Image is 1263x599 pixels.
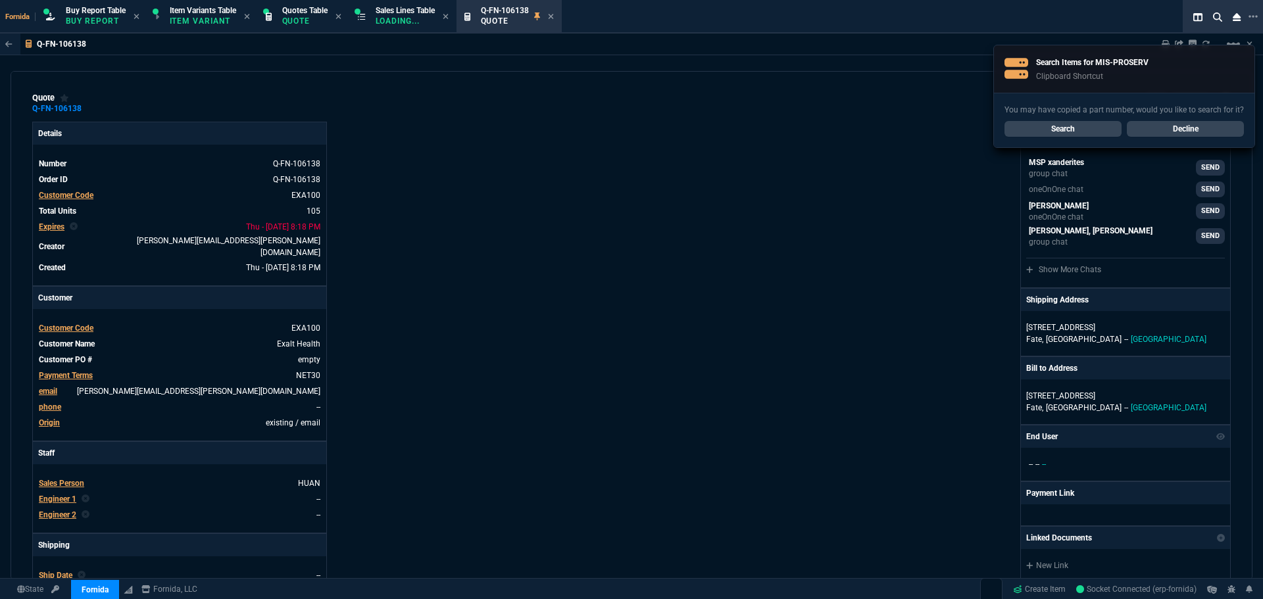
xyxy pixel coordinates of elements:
span: Quotes Table [282,6,328,15]
span: existing / email [266,418,320,427]
p: Quote [282,16,328,26]
tr: See Marketplace Order [38,173,321,186]
span: steven.huang@fornida.com [137,236,320,257]
span: Customer Name [39,339,95,348]
p: Loading... [376,16,435,26]
a: -- [316,494,320,504]
tr: undefined [38,261,321,274]
a: SEND [1196,203,1225,219]
span: -- [1035,460,1039,469]
tr: undefined [38,353,321,366]
tr: undefined [38,569,321,582]
span: Sales Person [39,479,84,488]
span: Created [39,263,66,272]
nx-icon: Search [1208,9,1227,25]
a: -- [316,402,320,412]
nx-icon: Clear selected rep [70,221,78,233]
span: Order ID [39,175,68,184]
nx-icon: Close Tab [443,12,449,22]
a: HUAN [298,479,320,488]
a: -- [316,510,320,519]
a: New Link [1026,560,1225,571]
a: SEND [1196,160,1225,176]
a: Create Item [1008,579,1071,599]
span: Fornida [5,12,36,21]
tr: undefined [38,492,321,506]
mat-icon: Example home icon [1226,36,1241,52]
a: SEND [1196,228,1225,244]
tr: undefined [38,337,321,350]
p: Linked Documents [1026,532,1092,544]
p: Shipping [33,534,326,556]
nx-icon: Close Tab [134,12,139,22]
tr: undefined [38,204,321,218]
a: See Marketplace Order [273,175,320,184]
p: [STREET_ADDRESS] [1026,390,1225,402]
p: Search Items for MIS-PROSERV [1036,57,1149,68]
tr: undefined [38,416,321,429]
span: Customer Code [39,323,93,333]
a: empty [298,355,320,364]
span: Socket Connected (erp-fornida) [1076,585,1197,594]
nx-icon: Back to Table [5,39,12,49]
span: [GEOGRAPHIC_DATA] [1131,403,1206,412]
a: msbcCompanyName [137,583,201,595]
span: [GEOGRAPHIC_DATA] [1131,335,1206,344]
a: michael.licea@fornida.com,steven.huang@fornida.com [1026,225,1225,247]
span: Total Units [39,206,76,216]
p: End User [1026,431,1058,443]
span: Customer PO # [39,355,92,364]
p: You may have copied a part number, would you like to search for it? [1004,104,1244,116]
span: -- [1124,335,1128,344]
a: Q-FN-106138 [32,108,82,110]
span: EXA100 [291,323,320,333]
tr: undefined [38,220,321,233]
span: [GEOGRAPHIC_DATA] [1046,403,1122,412]
span: email [39,387,57,396]
span: phone [39,402,61,412]
p: [PERSON_NAME] [1029,200,1089,212]
p: Item Variant [170,16,235,26]
tr: undefined [38,189,321,202]
span: -- [316,571,320,580]
nx-icon: Show/Hide End User to Customer [1216,431,1226,443]
p: [PERSON_NAME], [PERSON_NAME] [1029,225,1152,237]
p: Clipboard Shortcut [1036,71,1149,82]
p: Staff [33,442,326,464]
p: group chat [1029,168,1084,179]
nx-icon: Split Panels [1188,9,1208,25]
a: Global State [13,583,47,595]
span: Creator [39,242,64,251]
span: Ship Date [39,571,72,580]
nx-icon: Open New Tab [1249,11,1258,23]
a: Search [1004,121,1122,137]
p: [STREET_ADDRESS] [1026,322,1225,333]
tr: undefined [38,322,321,335]
p: Bill to Address [1026,362,1077,374]
span: Sales Lines Table [376,6,435,15]
span: Expires [39,222,64,231]
a: Brian.Over@fornida.com [1026,181,1225,197]
a: Decline [1127,121,1244,137]
p: group chat [1029,237,1152,247]
span: Fate, [1026,403,1043,412]
a: l0q4A2aPYgZenuXBAAHE [1076,583,1197,595]
nx-icon: Close Workbench [1227,9,1246,25]
span: Item Variants Table [170,6,236,15]
p: Shipping Address [1026,294,1089,306]
span: Fate, [1026,335,1043,344]
a: API TOKEN [47,583,63,595]
span: Engineer 1 [39,494,76,504]
a: michael.licea@fornida.com [1026,200,1225,222]
nx-icon: Close Tab [335,12,341,22]
span: -- [1124,403,1128,412]
span: Payment Terms [39,371,93,380]
a: SEND [1196,181,1225,197]
span: Customer Code [39,191,93,200]
span: -- [1042,460,1046,469]
tr: undefined [38,508,321,521]
span: 2025-06-26T20:18:50.863Z [246,222,320,231]
p: Quote [481,16,529,26]
a: [PERSON_NAME][EMAIL_ADDRESS][PERSON_NAME][DOMAIN_NAME] [77,387,320,396]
